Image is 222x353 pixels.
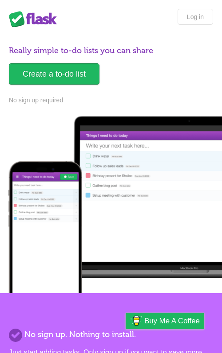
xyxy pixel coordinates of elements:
a: Create a to-do list [9,63,99,85]
div: Flask Lists [9,11,62,27]
a: Buy me a coffee [126,313,204,329]
a: Log in [178,9,213,25]
h1: Really simple to-do lists you can share [9,45,213,57]
img: Buy me a coffee [130,313,142,328]
p: No sign up required [9,96,213,105]
span: Buy me a coffee [144,313,200,329]
h2: No sign up. Nothing to install. [9,329,213,341]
